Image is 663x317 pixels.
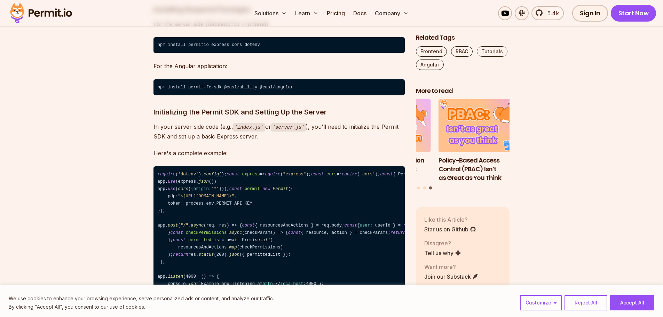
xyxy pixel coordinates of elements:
p: Here's a complete example: [153,148,405,158]
span: cors [326,172,337,177]
a: Tutorials [477,46,507,57]
span: permittedList [188,238,222,243]
span: const [311,172,324,177]
a: Policy-Based Access Control (PBAC) Isn’t as Great as You ThinkPolicy-Based Access Control (PBAC) ... [439,100,532,182]
span: async [191,223,204,228]
img: Policy-Based Access Control (PBAC) Isn’t as Great as You Think [439,100,532,152]
span: map [229,245,237,250]
button: Go to slide 1 [417,187,420,189]
a: Docs [350,6,369,20]
img: Permit logo [7,1,75,25]
span: return [173,252,188,257]
span: "/" [181,223,188,228]
code: server.js [271,123,306,132]
span: use [168,187,175,191]
span: const [380,172,393,177]
img: Implementing Authentication and Authorization in Next.js [337,100,431,152]
li: 3 of 3 [439,100,532,182]
span: require [262,172,280,177]
span: require [158,172,175,177]
button: Go to slide 3 [429,187,432,190]
h3: Policy-Based Access Control (PBAC) Isn’t as Great as You Think [439,156,532,182]
p: By clicking "Accept All", you consent to our use of cookies. [9,303,274,311]
p: Want more? [424,263,479,271]
span: "express" [283,172,306,177]
code: npm install permit-fe-sdk @casl/ability @casl/angular [153,79,405,95]
span: Permit [273,187,288,191]
span: localhost [281,282,303,286]
a: Pricing [324,6,348,20]
span: new [262,187,270,191]
a: Sign In [572,5,608,22]
span: async [229,230,242,235]
span: const [171,230,183,235]
span: http [262,282,273,286]
span: "<[URL][DOMAIN_NAME]>" [178,194,235,199]
code: npm install permitio express cors dotenv [153,37,405,53]
span: const [288,230,301,235]
span: 5.4k [543,9,559,17]
span: status [198,252,214,257]
span: const [229,187,242,191]
span: use [168,179,175,184]
span: 'dotenv' [178,172,199,177]
p: In your server-side code (e.g., or ), you'll need to initialize the Permit SDK and set up a basic... [153,122,405,142]
h2: More to read [416,87,510,95]
span: permit [245,187,260,191]
p: We use cookies to enhance your browsing experience, serve personalized ads or content, and analyz... [9,294,274,303]
span: all [262,238,270,243]
a: Star us on Github [424,225,476,233]
span: origin [194,187,209,191]
span: 'cors' [360,172,375,177]
span: listen [168,274,183,279]
span: const [227,172,239,177]
code: ( ). (); = ( ); = ( ); { Permit } = ( ); = (); app. (express. ()) app. ( ({ : })); = ({ pdp: , to... [153,166,405,299]
span: log [188,282,196,286]
a: RBAC [451,46,473,57]
span: checkPermissions [186,230,227,235]
span: const [242,223,255,228]
span: const [344,223,357,228]
h2: Related Tags [416,33,510,42]
button: Learn [292,6,321,20]
a: Tell us why [424,249,461,257]
span: cors [178,187,188,191]
code: index.js [233,123,265,132]
a: Start Now [611,5,656,22]
span: const [173,238,186,243]
button: Customize [520,295,562,310]
button: Solutions [252,6,290,20]
li: 2 of 3 [337,100,431,182]
span: json [229,252,239,257]
a: 5.4k [531,6,564,20]
span: require [339,172,357,177]
h3: Initializing the Permit SDK and Setting Up the Server [153,106,405,118]
p: Like this Article? [424,215,476,224]
p: For the Angular application: [153,61,405,71]
a: Angular [416,60,444,70]
p: Disagree? [424,239,461,247]
span: user [360,223,370,228]
a: Frontend [416,46,447,57]
span: json [198,179,208,184]
button: Reject All [565,295,607,310]
h3: Implementing Authentication and Authorization in Next.js [337,156,431,174]
span: post [168,223,178,228]
a: Join our Substack [424,272,479,281]
span: return [390,230,406,235]
button: Accept All [610,295,654,310]
div: Posts [416,100,510,191]
button: Company [372,6,411,20]
span: express [242,172,260,177]
button: Go to slide 2 [423,187,426,189]
span: config [204,172,219,177]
